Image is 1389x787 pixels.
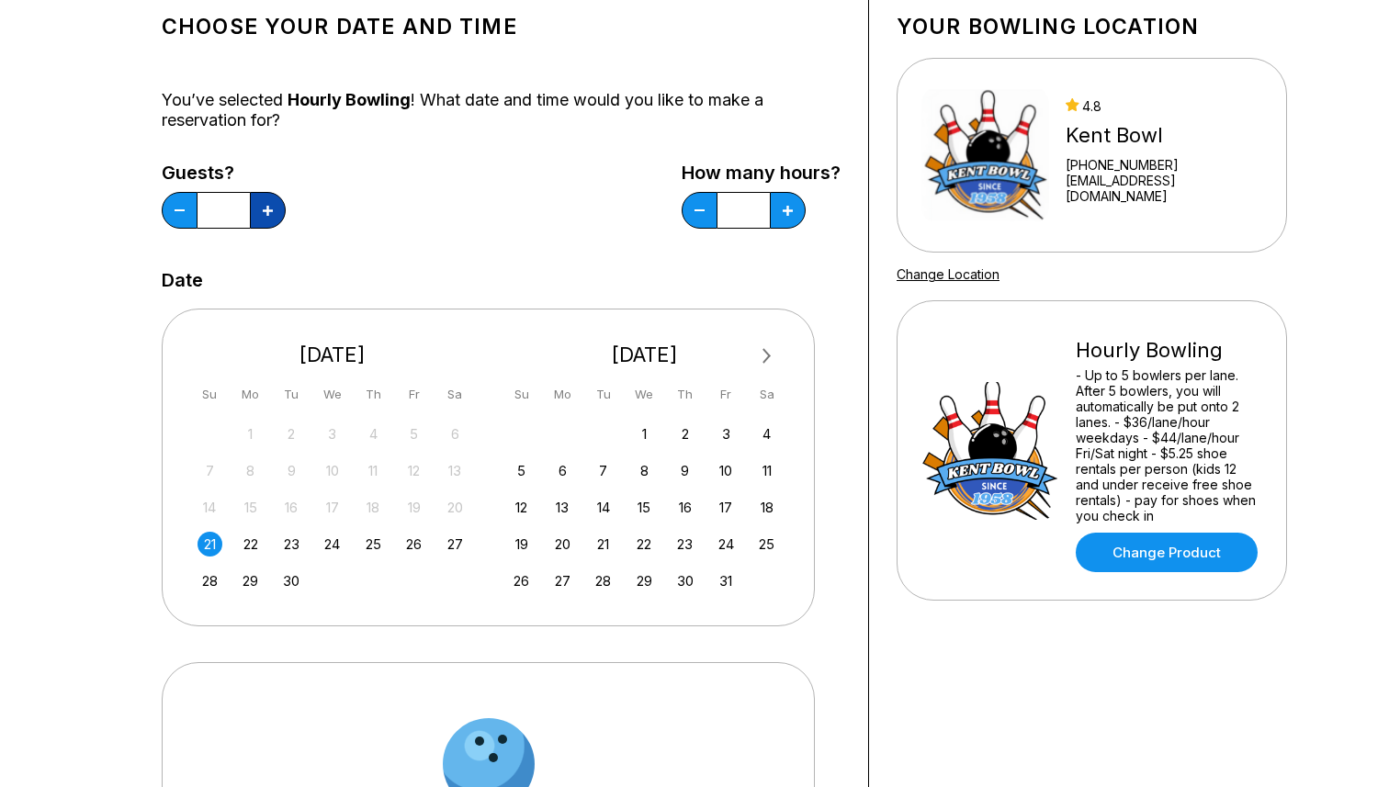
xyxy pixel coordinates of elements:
div: Sa [754,382,779,407]
label: How many hours? [682,163,841,183]
div: Choose Tuesday, October 7th, 2025 [591,458,615,483]
div: Choose Saturday, October 4th, 2025 [754,422,779,446]
div: Not available Wednesday, September 10th, 2025 [320,458,344,483]
div: You’ve selected ! What date and time would you like to make a reservation for? [162,90,841,130]
div: Not available Monday, September 8th, 2025 [238,458,263,483]
div: Choose Saturday, October 25th, 2025 [754,532,779,557]
div: Su [509,382,534,407]
div: Not available Thursday, September 18th, 2025 [361,495,386,520]
a: Change Location [897,266,999,282]
div: [PHONE_NUMBER] [1066,157,1262,173]
div: Choose Thursday, October 30th, 2025 [672,568,697,593]
div: Choose Sunday, September 28th, 2025 [198,568,222,593]
div: We [320,382,344,407]
div: Choose Monday, October 20th, 2025 [550,532,575,557]
div: Not available Sunday, September 7th, 2025 [198,458,222,483]
div: Choose Wednesday, October 15th, 2025 [632,495,657,520]
div: Choose Monday, October 6th, 2025 [550,458,575,483]
div: 4.8 [1066,98,1262,114]
div: We [632,382,657,407]
div: Not available Wednesday, September 3rd, 2025 [320,422,344,446]
div: - Up to 5 bowlers per lane. After 5 bowlers, you will automatically be put onto 2 lanes. - $36/la... [1076,367,1262,523]
div: [DATE] [190,343,475,367]
div: Not available Wednesday, September 17th, 2025 [320,495,344,520]
button: Next Month [752,342,782,371]
div: Hourly Bowling [1076,338,1262,363]
div: Not available Friday, September 12th, 2025 [401,458,426,483]
div: Kent Bowl [1066,123,1262,148]
div: Th [361,382,386,407]
div: Not available Tuesday, September 16th, 2025 [279,495,304,520]
div: Choose Sunday, October 12th, 2025 [509,495,534,520]
div: Not available Tuesday, September 9th, 2025 [279,458,304,483]
div: Not available Saturday, September 20th, 2025 [443,495,468,520]
img: Kent Bowl [921,86,1049,224]
a: Change Product [1076,533,1258,572]
div: [DATE] [503,343,787,367]
div: Th [672,382,697,407]
div: Choose Tuesday, October 14th, 2025 [591,495,615,520]
div: Not available Monday, September 15th, 2025 [238,495,263,520]
div: Choose Tuesday, October 28th, 2025 [591,568,615,593]
div: Choose Friday, September 26th, 2025 [401,532,426,557]
div: Choose Sunday, October 26th, 2025 [509,568,534,593]
div: Su [198,382,222,407]
div: month 2025-09 [195,420,470,593]
div: Sa [443,382,468,407]
div: Choose Thursday, September 25th, 2025 [361,532,386,557]
div: Choose Thursday, October 16th, 2025 [672,495,697,520]
div: Choose Saturday, September 27th, 2025 [443,532,468,557]
div: Not available Friday, September 19th, 2025 [401,495,426,520]
div: Not available Thursday, September 11th, 2025 [361,458,386,483]
label: Guests? [162,163,286,183]
div: Not available Tuesday, September 2nd, 2025 [279,422,304,446]
div: Choose Monday, October 27th, 2025 [550,568,575,593]
div: Choose Saturday, October 11th, 2025 [754,458,779,483]
div: Choose Saturday, October 18th, 2025 [754,495,779,520]
img: Hourly Bowling [921,382,1059,520]
div: Choose Thursday, October 9th, 2025 [672,458,697,483]
div: Tu [591,382,615,407]
div: Fr [401,382,426,407]
div: Mo [550,382,575,407]
div: Choose Tuesday, October 21st, 2025 [591,532,615,557]
div: Choose Friday, October 24th, 2025 [714,532,739,557]
div: Choose Wednesday, October 22nd, 2025 [632,532,657,557]
div: Choose Monday, September 29th, 2025 [238,568,263,593]
div: Choose Wednesday, September 24th, 2025 [320,532,344,557]
div: Choose Friday, October 31st, 2025 [714,568,739,593]
div: Choose Wednesday, October 29th, 2025 [632,568,657,593]
div: Choose Monday, September 22nd, 2025 [238,532,263,557]
div: Choose Thursday, October 2nd, 2025 [672,422,697,446]
div: month 2025-10 [507,420,783,593]
span: Hourly Bowling [288,90,411,109]
div: Choose Friday, October 3rd, 2025 [714,422,739,446]
label: Date [162,270,203,290]
div: Choose Friday, October 10th, 2025 [714,458,739,483]
div: Mo [238,382,263,407]
div: Choose Sunday, September 21st, 2025 [198,532,222,557]
div: Choose Monday, October 13th, 2025 [550,495,575,520]
div: Not available Friday, September 5th, 2025 [401,422,426,446]
h1: Choose your Date and time [162,14,841,39]
div: Not available Thursday, September 4th, 2025 [361,422,386,446]
div: Choose Sunday, October 5th, 2025 [509,458,534,483]
div: Not available Saturday, September 13th, 2025 [443,458,468,483]
div: Choose Sunday, October 19th, 2025 [509,532,534,557]
div: Choose Tuesday, September 23rd, 2025 [279,532,304,557]
div: Choose Friday, October 17th, 2025 [714,495,739,520]
div: Choose Thursday, October 23rd, 2025 [672,532,697,557]
div: Not available Sunday, September 14th, 2025 [198,495,222,520]
div: Fr [714,382,739,407]
div: Not available Saturday, September 6th, 2025 [443,422,468,446]
div: Choose Wednesday, October 1st, 2025 [632,422,657,446]
h1: Your bowling location [897,14,1287,39]
a: [EMAIL_ADDRESS][DOMAIN_NAME] [1066,173,1262,204]
div: Not available Monday, September 1st, 2025 [238,422,263,446]
div: Tu [279,382,304,407]
div: Choose Wednesday, October 8th, 2025 [632,458,657,483]
div: Choose Tuesday, September 30th, 2025 [279,568,304,593]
